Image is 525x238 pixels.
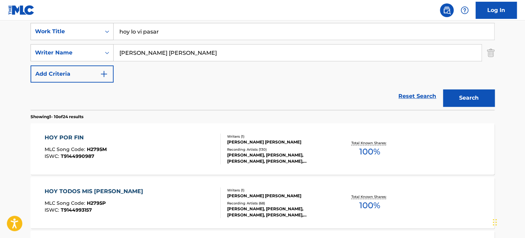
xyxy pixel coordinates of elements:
p: Total Known Shares: [351,194,388,199]
iframe: Chat Widget [491,205,525,238]
div: Writers ( 1 ) [227,188,331,193]
div: Recording Artists ( 68 ) [227,201,331,206]
span: MLC Song Code : [45,200,87,206]
div: HOY TODOS MIS [PERSON_NAME] [45,187,147,196]
span: T9144993157 [61,207,92,213]
div: Drag [493,212,497,233]
form: Search Form [31,23,494,110]
img: search [443,6,451,14]
a: Log In [476,2,517,19]
img: help [460,6,469,14]
div: Recording Artists ( 130 ) [227,147,331,152]
div: [PERSON_NAME] [PERSON_NAME] [227,193,331,199]
button: Search [443,89,494,107]
img: 9d2ae6d4665cec9f34b9.svg [100,70,108,78]
span: MLC Song Code : [45,146,87,152]
span: ISWC : [45,153,61,159]
div: Help [458,3,471,17]
span: H2795P [87,200,106,206]
span: 100 % [359,146,380,158]
a: Reset Search [395,89,440,104]
div: Writers ( 1 ) [227,134,331,139]
button: Add Criteria [31,65,114,83]
p: Total Known Shares: [351,140,388,146]
a: HOY POR FINMLC Song Code:H2795MISWC:T9144990987Writers (1)[PERSON_NAME] [PERSON_NAME]Recording Ar... [31,123,494,175]
div: [PERSON_NAME], [PERSON_NAME], [PERSON_NAME], [PERSON_NAME], [PERSON_NAME] [227,206,331,218]
span: 100 % [359,199,380,212]
a: HOY TODOS MIS [PERSON_NAME]MLC Song Code:H2795PISWC:T9144993157Writers (1)[PERSON_NAME] [PERSON_N... [31,177,494,228]
div: [PERSON_NAME] [PERSON_NAME] [227,139,331,145]
div: [PERSON_NAME], [PERSON_NAME], [PERSON_NAME], [PERSON_NAME], [PERSON_NAME] [227,152,331,164]
a: Public Search [440,3,454,17]
img: MLC Logo [8,5,35,15]
span: ISWC : [45,207,61,213]
img: Delete Criterion [487,44,494,61]
div: Work Title [35,27,97,36]
p: Showing 1 - 10 of 24 results [31,114,83,120]
div: Writer Name [35,49,97,57]
span: H2795M [87,146,107,152]
span: T9144990987 [61,153,94,159]
div: HOY POR FIN [45,134,107,142]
